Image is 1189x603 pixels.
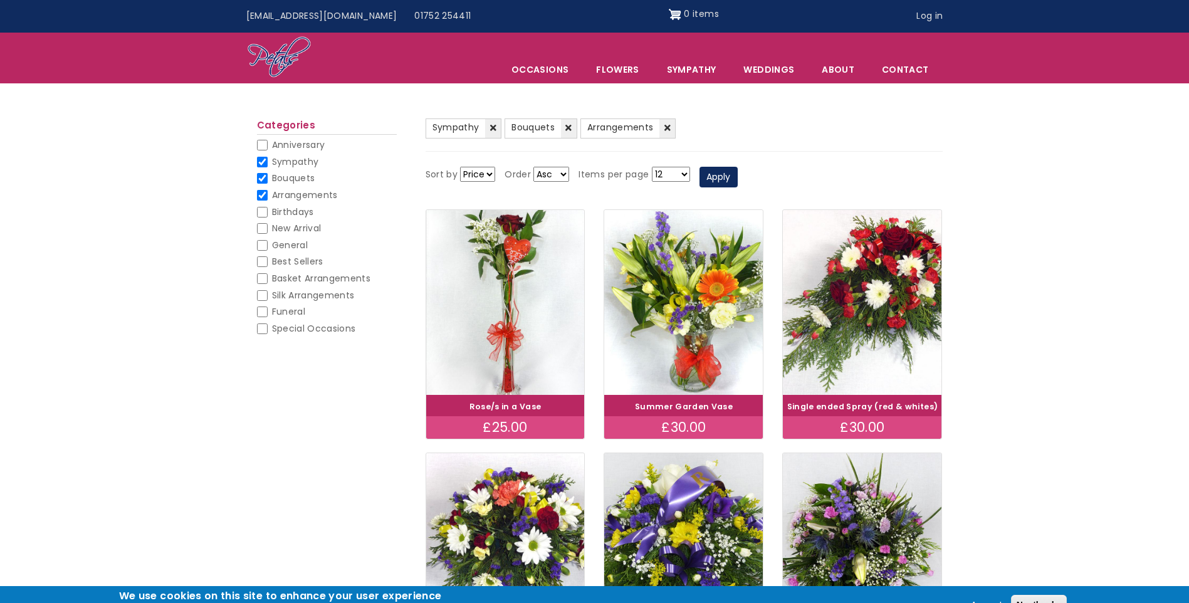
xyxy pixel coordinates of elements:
[426,416,585,439] div: £25.00
[511,121,555,134] span: Bouquets
[635,401,733,412] a: Summer Garden Vase
[432,121,479,134] span: Sympathy
[272,189,338,201] span: Arrangements
[579,167,649,182] label: Items per page
[730,56,807,83] span: Weddings
[604,416,763,439] div: £30.00
[783,416,941,439] div: £30.00
[426,118,502,139] a: Sympathy
[272,255,323,268] span: Best Sellers
[257,120,397,135] h2: Categories
[505,118,577,139] a: Bouquets
[498,56,582,83] span: Occasions
[787,401,938,412] a: Single ended Spray (red & whites)
[272,305,305,318] span: Funeral
[119,589,442,603] h2: We use cookies on this site to enhance your user experience
[583,56,652,83] a: Flowers
[272,239,308,251] span: General
[604,210,763,395] img: Summer Garden Vase
[272,172,315,184] span: Bouquets
[238,4,406,28] a: [EMAIL_ADDRESS][DOMAIN_NAME]
[406,4,479,28] a: 01752 254411
[469,401,542,412] a: Rose/s in a Vase
[272,222,322,234] span: New Arrival
[247,36,312,80] img: Home
[272,272,371,285] span: Basket Arrangements
[272,155,319,168] span: Sympathy
[272,206,314,218] span: Birthdays
[654,56,730,83] a: Sympathy
[580,118,676,139] a: Arrangements
[272,139,325,151] span: Anniversary
[869,56,941,83] a: Contact
[669,4,681,24] img: Shopping cart
[505,167,531,182] label: Order
[426,167,458,182] label: Sort by
[272,322,356,335] span: Special Occasions
[587,121,653,134] span: Arrangements
[684,8,718,20] span: 0 items
[783,210,941,395] img: Single ended Spray (red & whites)
[426,210,585,395] img: Rose/s in a Vase
[669,4,719,24] a: Shopping cart 0 items
[699,167,738,188] button: Apply
[908,4,951,28] a: Log in
[809,56,867,83] a: About
[272,289,355,301] span: Silk Arrangements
